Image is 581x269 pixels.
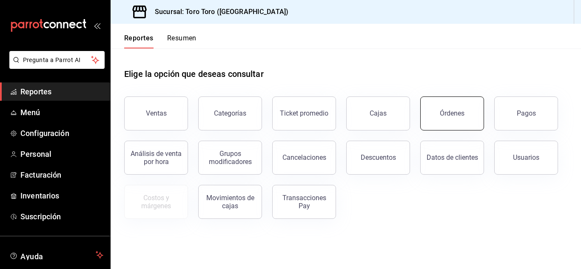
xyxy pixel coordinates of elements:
[20,148,103,160] span: Personal
[420,141,484,175] button: Datos de clientes
[272,185,336,219] button: Transacciones Pay
[204,150,256,166] div: Grupos modificadores
[278,194,330,210] div: Transacciones Pay
[20,211,103,222] span: Suscripción
[124,68,264,80] h1: Elige la opción que deseas consultar
[204,194,256,210] div: Movimientos de cajas
[6,62,105,71] a: Pregunta a Parrot AI
[198,141,262,175] button: Grupos modificadores
[513,153,539,161] div: Usuarios
[124,34,197,48] div: navigation tabs
[20,250,92,260] span: Ayuda
[214,109,246,117] div: Categorías
[124,96,188,130] button: Ventas
[20,169,103,181] span: Facturación
[146,109,167,117] div: Ventas
[370,109,387,117] div: Cajas
[346,96,410,130] button: Cajas
[148,7,288,17] h3: Sucursal: Toro Toro ([GEOGRAPHIC_DATA])
[20,190,103,201] span: Inventarios
[198,96,262,130] button: Categorías
[280,109,328,117] div: Ticket promedio
[23,56,91,65] span: Pregunta a Parrot AI
[494,96,558,130] button: Pagos
[130,194,182,210] div: Costos y márgenes
[517,109,536,117] div: Pagos
[124,34,154,48] button: Reportes
[20,127,103,139] span: Configuración
[20,86,103,97] span: Reportes
[167,34,197,48] button: Resumen
[420,96,484,130] button: Órdenes
[272,141,336,175] button: Cancelaciones
[361,153,396,161] div: Descuentos
[130,150,182,166] div: Análisis de venta por hora
[346,141,410,175] button: Descuentos
[282,153,326,161] div: Cancelaciones
[20,107,103,118] span: Menú
[427,153,478,161] div: Datos de clientes
[494,141,558,175] button: Usuarios
[198,185,262,219] button: Movimientos de cajas
[124,141,188,175] button: Análisis de venta por hora
[9,51,105,69] button: Pregunta a Parrot AI
[94,22,100,29] button: open_drawer_menu
[272,96,336,130] button: Ticket promedio
[124,185,188,219] button: Contrata inventarios para ver este reporte
[440,109,464,117] div: Órdenes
